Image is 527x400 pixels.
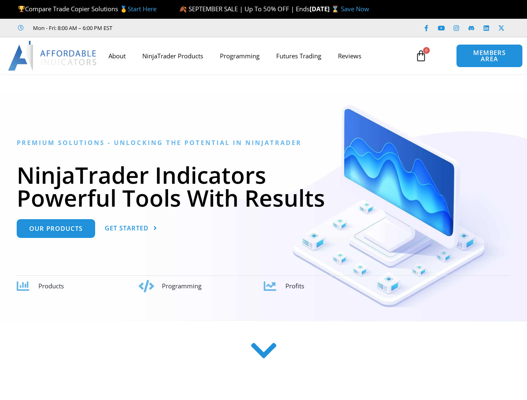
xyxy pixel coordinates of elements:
img: 🏆 [18,6,25,12]
a: 0 [403,44,439,68]
span: Get Started [105,225,149,231]
a: NinjaTrader Products [134,46,212,65]
a: Programming [212,46,268,65]
span: Programming [162,282,202,290]
a: Start Here [128,5,156,13]
nav: Menu [100,46,411,65]
strong: [DATE] ⌛ [310,5,341,13]
span: MEMBERS AREA [465,50,514,62]
iframe: Customer reviews powered by Trustpilot [124,24,249,32]
span: Profits [285,282,304,290]
span: 🍂 SEPTEMBER SALE | Up To 50% OFF | Ends [179,5,310,13]
a: MEMBERS AREA [456,44,522,67]
a: Futures Trading [268,46,330,65]
h1: NinjaTrader Indicators Powerful Tools With Results [17,163,510,209]
img: LogoAI | Affordable Indicators – NinjaTrader [8,41,98,71]
span: Products [38,282,64,290]
span: Mon - Fri: 8:00 AM – 6:00 PM EST [31,23,112,33]
span: Compare Trade Copier Solutions 🥇 [18,5,156,13]
a: Get Started [105,219,157,238]
a: Our Products [17,219,95,238]
a: About [100,46,134,65]
a: Save Now [341,5,369,13]
span: Our Products [29,225,83,232]
span: 0 [423,47,430,54]
h6: Premium Solutions - Unlocking the Potential in NinjaTrader [17,139,510,147]
a: Reviews [330,46,370,65]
